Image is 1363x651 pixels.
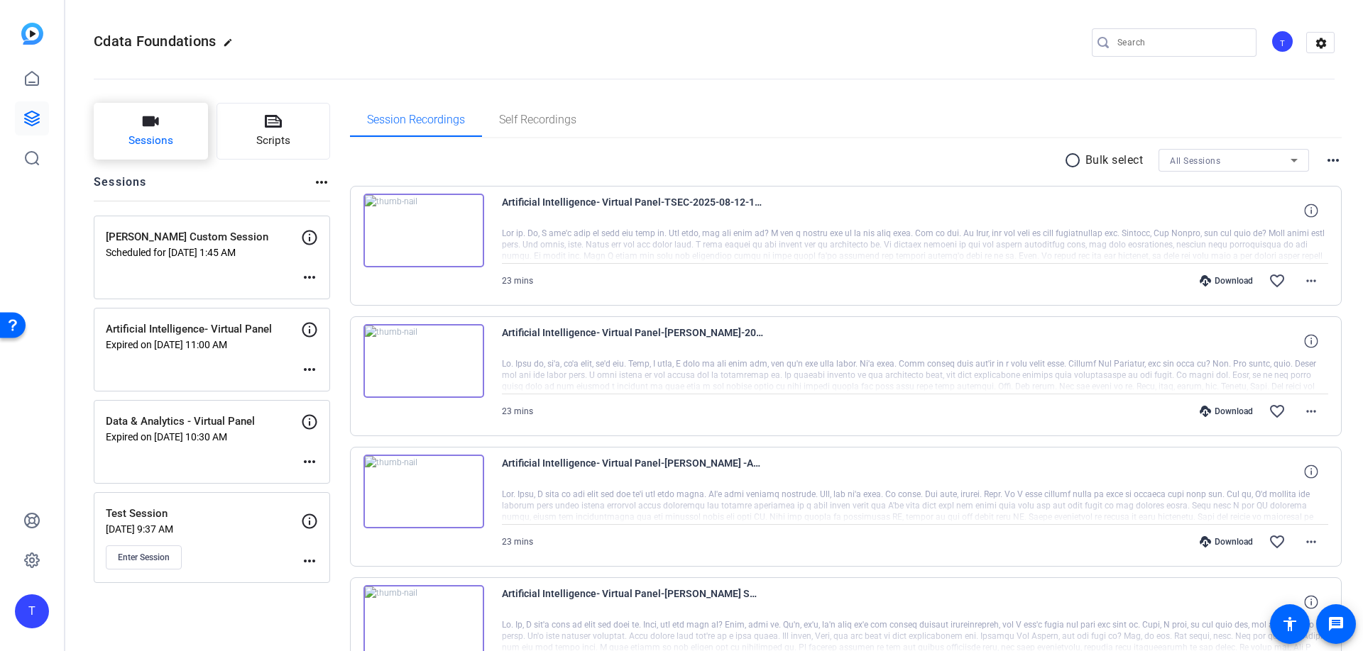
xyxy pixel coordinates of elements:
[1303,403,1320,420] mat-icon: more_horiz
[502,455,765,489] span: Artificial Intelligence- Virtual Panel-[PERSON_NAME] -AWS--2025-08-12-10-33-18-724-1
[106,321,301,338] p: Artificial Intelligence- Virtual Panel
[1269,272,1286,289] mat-icon: favorite_border
[1193,536,1260,547] div: Download
[502,324,765,358] span: Artificial Intelligence- Virtual Panel-[PERSON_NAME]-2025-08-12-10-33-18-724-2
[118,552,170,563] span: Enter Session
[1269,533,1286,550] mat-icon: favorite_border
[313,174,330,191] mat-icon: more_horiz
[21,23,43,45] img: blue-gradient.svg
[1064,152,1085,169] mat-icon: radio_button_unchecked
[502,537,533,547] span: 23 mins
[15,594,49,628] div: T
[106,229,301,245] p: [PERSON_NAME] Custom Session
[502,276,533,286] span: 23 mins
[256,133,290,149] span: Scripts
[367,114,465,126] span: Session Recordings
[1271,30,1294,53] div: T
[1325,152,1342,169] mat-icon: more_horiz
[502,194,765,228] span: Artificial Intelligence- Virtual Panel-TSEC-2025-08-12-10-33-18-724-3
[106,523,301,535] p: [DATE] 9:37 AM
[94,103,208,160] button: Sessions
[1303,533,1320,550] mat-icon: more_horiz
[94,33,216,50] span: Cdata Foundations
[499,114,576,126] span: Self Recordings
[301,453,318,470] mat-icon: more_horiz
[1117,34,1245,51] input: Search
[1193,275,1260,286] div: Download
[301,361,318,378] mat-icon: more_horiz
[106,247,301,258] p: Scheduled for [DATE] 1:45 AM
[363,194,484,267] img: thumb-nail
[128,133,173,149] span: Sessions
[1085,152,1144,169] p: Bulk select
[502,406,533,416] span: 23 mins
[363,455,484,528] img: thumb-nail
[1269,403,1286,420] mat-icon: favorite_border
[301,269,318,286] mat-icon: more_horiz
[1303,272,1320,289] mat-icon: more_horiz
[1170,156,1220,166] span: All Sessions
[94,174,147,201] h2: Sessions
[1193,406,1260,417] div: Download
[106,413,301,430] p: Data & Analytics - Virtual Panel
[1328,616,1345,633] mat-icon: message
[1307,33,1335,54] mat-icon: settings
[106,431,301,443] p: Expired on [DATE] 10:30 AM
[301,552,318,569] mat-icon: more_horiz
[1271,30,1296,55] ngx-avatar: TSEC
[106,545,182,569] button: Enter Session
[223,38,240,55] mat-icon: edit
[363,324,484,398] img: thumb-nail
[106,506,301,522] p: Test Session
[1281,616,1298,633] mat-icon: accessibility
[217,103,331,160] button: Scripts
[106,339,301,350] p: Expired on [DATE] 11:00 AM
[502,585,765,619] span: Artificial Intelligence- Virtual Panel-[PERSON_NAME] Smith1-2025-08-12-10-33-18-724-0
